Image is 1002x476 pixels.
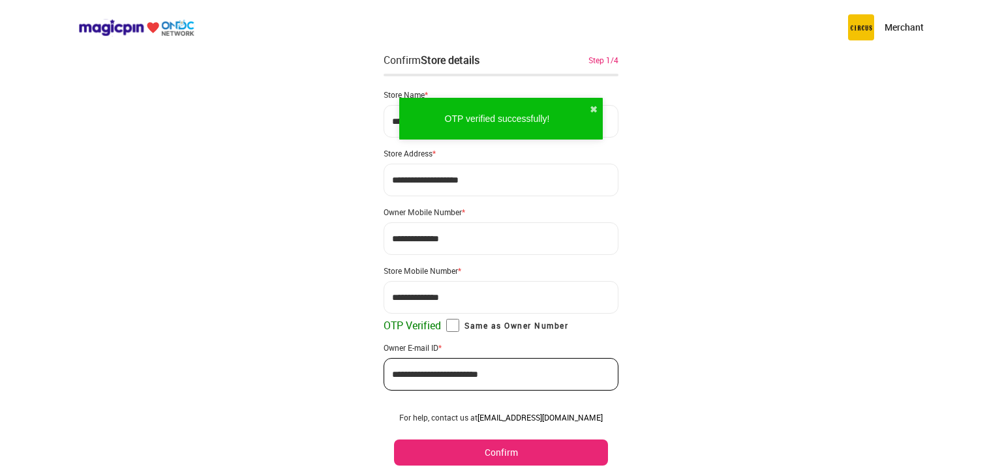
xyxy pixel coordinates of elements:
input: Same as Owner Number [446,319,459,332]
div: Store Name [384,89,618,100]
p: Merchant [885,21,924,34]
div: Store Mobile Number [384,265,618,276]
img: ondc-logo-new-small.8a59708e.svg [78,19,194,37]
div: For help, contact us at [394,412,608,423]
div: Store details [421,53,479,67]
div: Owner Mobile Number [384,207,618,217]
div: Confirm [384,52,479,68]
img: circus.b677b59b.png [848,14,874,40]
button: Confirm [394,439,608,466]
div: Owner E-mail ID [384,342,618,353]
a: [EMAIL_ADDRESS][DOMAIN_NAME] [478,412,603,423]
div: Store Address [384,148,618,158]
button: close [590,103,598,116]
div: Step 1/4 [588,54,618,66]
span: OTP Verified [384,319,441,332]
div: OTP verified successfully! [404,112,590,125]
label: Same as Owner Number [446,319,568,332]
